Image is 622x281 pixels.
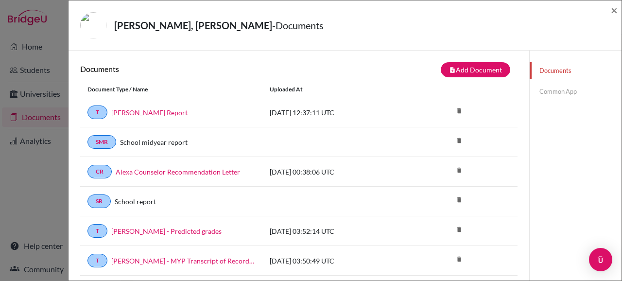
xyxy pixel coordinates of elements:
[262,226,408,236] div: [DATE] 03:52:14 UTC
[87,254,107,267] a: T
[87,165,112,178] a: CR
[111,107,188,118] a: [PERSON_NAME] Report
[115,196,156,207] a: School report
[452,222,466,237] i: delete
[441,62,510,77] button: note_addAdd Document
[530,62,622,79] a: Documents
[452,193,466,207] i: delete
[87,194,111,208] a: SR
[111,226,222,236] a: [PERSON_NAME] - Predicted grades
[87,105,107,119] a: T
[611,4,618,16] button: Close
[611,3,618,17] span: ×
[452,104,466,118] i: delete
[452,163,466,177] i: delete
[87,135,116,149] a: SMR
[120,137,188,147] a: School midyear report
[449,67,456,73] i: note_add
[262,256,408,266] div: [DATE] 03:50:49 UTC
[116,167,240,177] a: Alexa Counselor Recommendation Letter
[80,64,299,73] h6: Documents
[87,224,107,238] a: T
[80,85,262,94] div: Document Type / Name
[589,248,612,271] div: Open Intercom Messenger
[114,19,272,31] strong: [PERSON_NAME], [PERSON_NAME]
[111,256,255,266] a: [PERSON_NAME] - MYP Transcript of Records Grade 9 & 10
[262,167,408,177] div: [DATE] 00:38:06 UTC
[530,83,622,100] a: Common App
[452,252,466,266] i: delete
[452,133,466,148] i: delete
[262,107,408,118] div: [DATE] 12:37:11 UTC
[262,85,408,94] div: Uploaded at
[272,19,324,31] span: - Documents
